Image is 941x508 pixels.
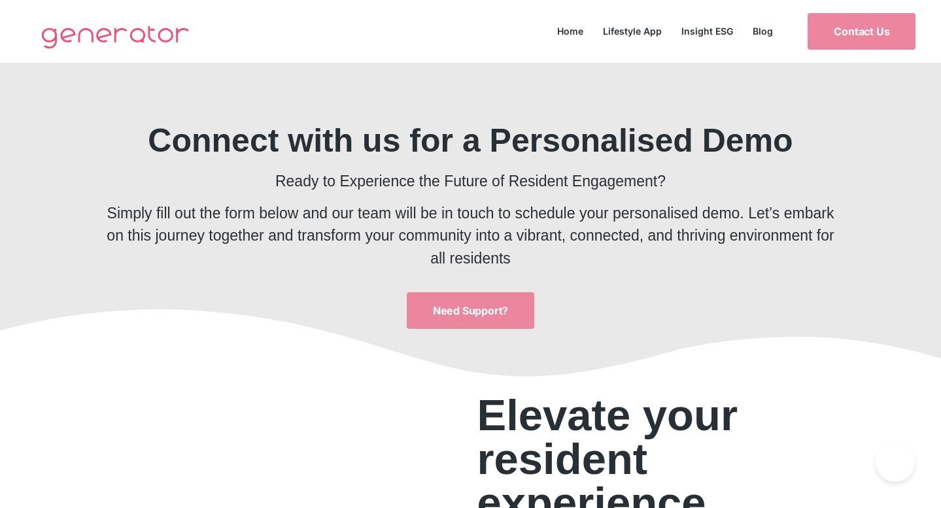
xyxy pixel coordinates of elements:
a: Lifestyle App [593,22,672,40]
span: Need Support? [433,305,508,316]
nav: Menu [547,22,783,40]
p: Simply fill out the form below and our team will be in touch to schedule your personalised demo. ... [98,202,844,270]
p: Ready to Experience the Future of Resident Engagement? [98,170,844,193]
a: Blog [743,22,783,40]
a: Home [547,22,593,40]
a: Insight ESG [672,22,743,40]
span: Contact Us [834,26,889,37]
iframe: Toggle Customer Support [876,443,915,482]
a: Need Support? [407,292,534,329]
a: Contact Us [808,13,915,50]
h1: Connect with us for a Personalised Demo [98,124,844,157]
